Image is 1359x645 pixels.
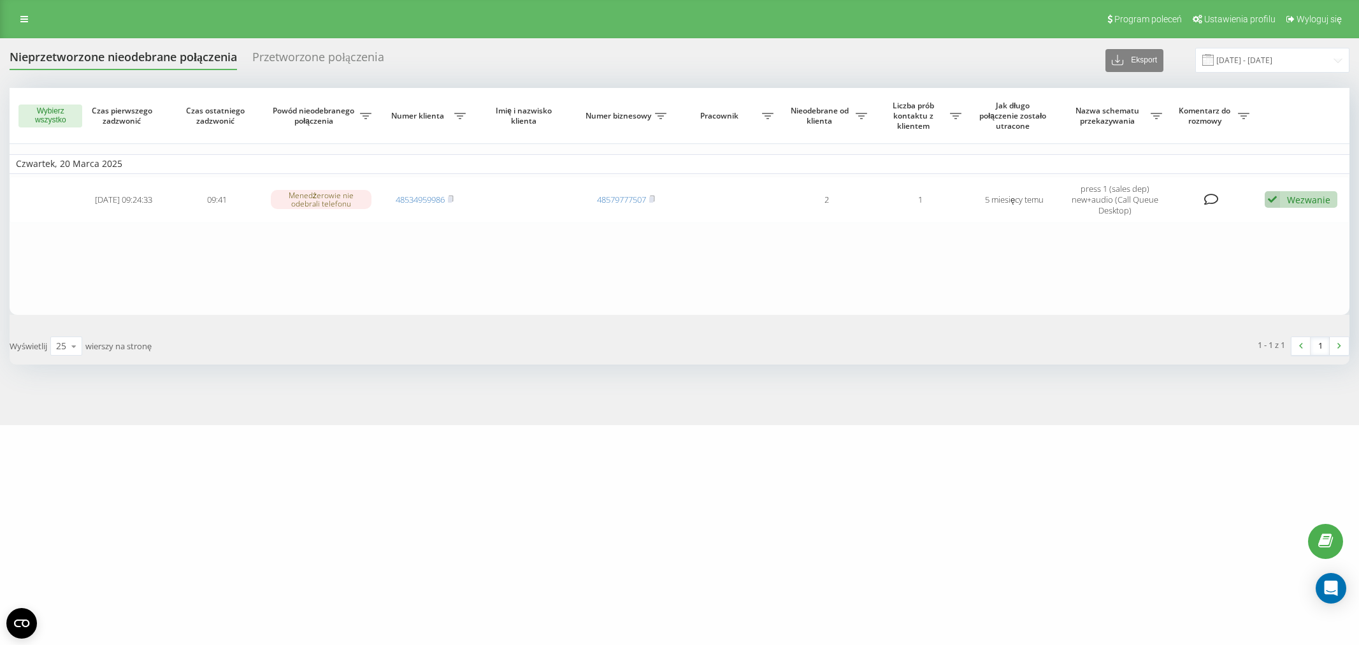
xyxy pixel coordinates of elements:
td: 2 [780,177,874,223]
td: 09:41 [170,177,264,223]
td: 5 miesięcy temu [968,177,1061,223]
span: wierszy na stronę [85,340,152,352]
td: 1 [874,177,967,223]
span: Czas ostatniego zadzwonić [181,106,254,126]
span: Pracownik [679,111,762,121]
a: 1 [1311,337,1330,355]
div: Open Intercom Messenger [1316,573,1346,604]
span: Komentarz do rozmowy [1175,106,1238,126]
span: Numer biznesowy [586,111,655,121]
button: Eksport [1105,49,1163,72]
span: Jak długo połączenie zostało utracone [978,101,1051,131]
td: press 1 (sales dep) new+audio (Call Queue Desktop) [1061,177,1168,223]
span: Liczba prób kontaktu z klientem [880,101,949,131]
a: 48579777507 [597,194,646,205]
span: Nieodebrane od klienta [786,106,856,126]
span: Wyloguj się [1297,14,1342,24]
span: Czas pierwszego zadzwonić [87,106,160,126]
div: Nieprzetworzone nieodebrane połączenia [10,50,237,70]
div: Wezwanie [1287,194,1330,206]
button: Wybierz wszystko [18,105,82,127]
button: Open CMP widget [6,608,37,639]
span: Powód nieodebranego połączenia [271,106,361,126]
span: Ustawienia profilu [1204,14,1276,24]
td: Czwartek, 20 Marca 2025 [10,154,1349,173]
div: Menedżerowie nie odebrali telefonu [271,190,371,209]
span: Imię i nazwisko klienta [483,106,568,126]
span: Program poleceń [1114,14,1182,24]
span: Nazwa schematu przekazywania [1068,106,1151,126]
span: Wyświetlij [10,340,47,352]
a: 48534959986 [396,194,445,205]
div: 25 [56,340,66,352]
div: 1 - 1 z 1 [1258,338,1285,351]
span: Numer klienta [384,111,454,121]
div: Przetworzone połączenia [252,50,384,70]
td: [DATE] 09:24:33 [76,177,170,223]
